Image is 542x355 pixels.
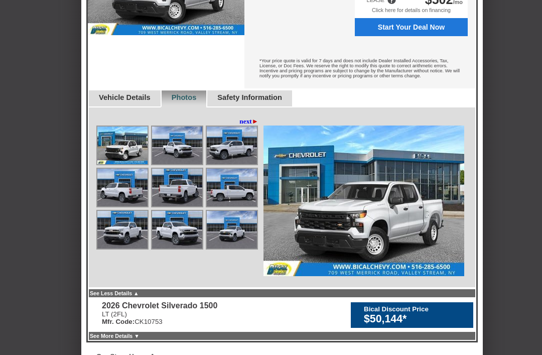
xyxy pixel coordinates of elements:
[102,301,217,310] div: 2026 Chevrolet Silverado 1500
[355,7,468,18] div: Click here for details on financing
[244,51,475,88] div: *Your price quote is valid for 7 days and does not include Dealer Installed Accessories, Tax, Lic...
[360,23,462,31] span: Start Your Deal Now
[217,93,282,101] a: Safety Information
[252,117,258,125] span: ►
[364,305,468,313] div: Bical Discount Price
[97,127,148,164] img: Image.aspx
[239,117,258,126] a: next►
[90,333,140,339] a: See More Details ▼
[207,211,257,249] img: Image.aspx
[207,127,257,164] img: Image.aspx
[152,211,202,249] img: Image.aspx
[99,93,151,101] a: Vehicle Details
[172,93,197,101] a: Photos
[364,313,468,325] div: $50,144*
[90,290,139,296] a: See Less Details ▲
[97,169,148,206] img: Image.aspx
[102,310,217,325] div: LT (2FL) CK10753
[102,318,134,325] b: Mfr. Code:
[263,126,464,276] img: Image.aspx
[207,169,257,206] img: Image.aspx
[152,127,202,164] img: Image.aspx
[152,169,202,206] img: Image.aspx
[97,211,148,249] img: Image.aspx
